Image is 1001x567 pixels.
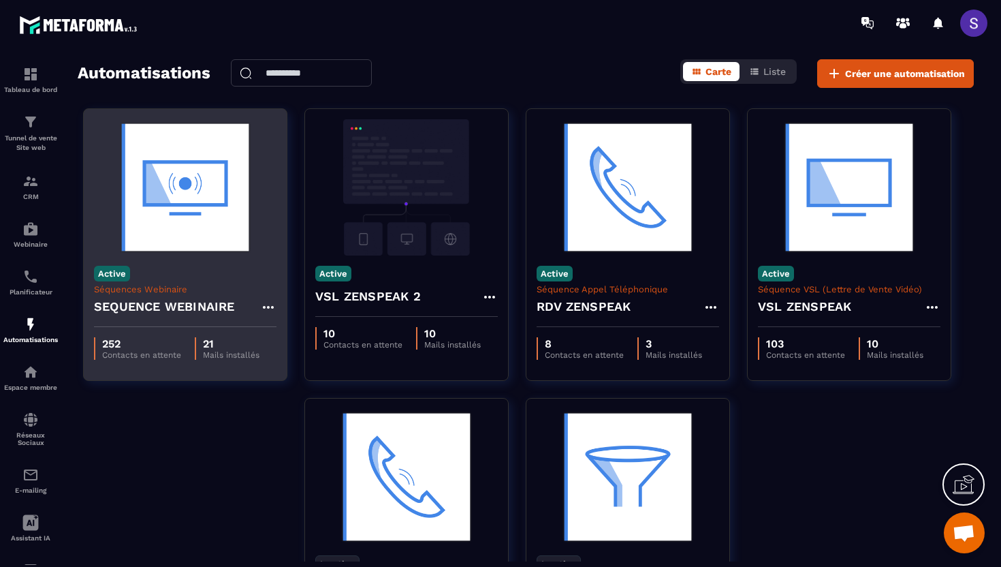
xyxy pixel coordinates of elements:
div: Ouvrir le chat [944,512,985,553]
p: Séquence VSL (Lettre de Vente Vidéo) [758,284,940,294]
h4: VSL ZENSPEAK [758,297,851,316]
p: 3 [646,337,702,350]
p: Active [537,266,573,281]
p: Mails installés [203,350,259,360]
a: formationformationTableau de bord [3,56,58,104]
p: Mails installés [646,350,702,360]
a: schedulerschedulerPlanificateur [3,258,58,306]
p: Webinaire [3,241,58,248]
img: automation-background [94,119,276,256]
h4: RDV ZENSPEAK [537,297,631,316]
p: Contacts en attente [323,340,402,350]
p: 103 [766,337,845,350]
p: Assistant IA [3,534,58,542]
img: formation [22,114,39,130]
img: automations [22,364,39,380]
a: formationformationCRM [3,163,58,211]
span: Créer une automatisation [845,67,965,80]
p: Planificateur [3,288,58,296]
p: 10 [323,327,402,340]
h4: SEQUENCE WEBINAIRE [94,297,235,316]
h4: VSL ZENSPEAK 2 [315,287,421,306]
span: Carte [705,66,731,77]
img: social-network [22,412,39,428]
p: E-mailing [3,487,58,494]
a: automationsautomationsEspace membre [3,354,58,401]
button: Liste [741,62,794,81]
img: scheduler [22,269,39,285]
p: Séquences Webinaire [94,284,276,294]
a: Assistant IA [3,504,58,552]
img: automation-background [315,119,498,256]
button: Carte [683,62,740,81]
p: Réseaux Sociaux [3,431,58,446]
img: automations [22,316,39,333]
h2: Automatisations [78,59,210,88]
p: Active [758,266,794,281]
a: automationsautomationsAutomatisations [3,306,58,354]
img: automations [22,221,39,237]
img: logo [19,12,142,37]
img: automation-background [315,409,498,545]
p: Espace membre [3,384,58,391]
p: 21 [203,337,259,350]
p: Active [315,266,351,281]
p: Contacts en attente [545,350,624,360]
p: Contacts en attente [766,350,845,360]
p: 252 [102,337,181,350]
p: Séquence Appel Téléphonique [537,284,719,294]
span: Liste [763,66,786,77]
p: 10 [424,327,481,340]
p: Mails installés [424,340,481,350]
p: Tunnel de vente Site web [3,134,58,153]
img: formation [22,173,39,189]
p: 10 [867,337,923,350]
a: automationsautomationsWebinaire [3,211,58,258]
p: Contacts en attente [102,350,181,360]
p: 8 [545,337,624,350]
p: Active [94,266,130,281]
img: automation-background [537,119,719,256]
p: Mails installés [867,350,923,360]
img: email [22,467,39,483]
p: Tableau de bord [3,86,58,93]
a: emailemailE-mailing [3,457,58,504]
img: automation-background [758,119,940,256]
a: social-networksocial-networkRéseaux Sociaux [3,401,58,457]
button: Créer une automatisation [817,59,974,88]
a: formationformationTunnel de vente Site web [3,104,58,163]
img: automation-background [537,409,719,545]
img: formation [22,66,39,82]
p: CRM [3,193,58,200]
p: Automatisations [3,336,58,343]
